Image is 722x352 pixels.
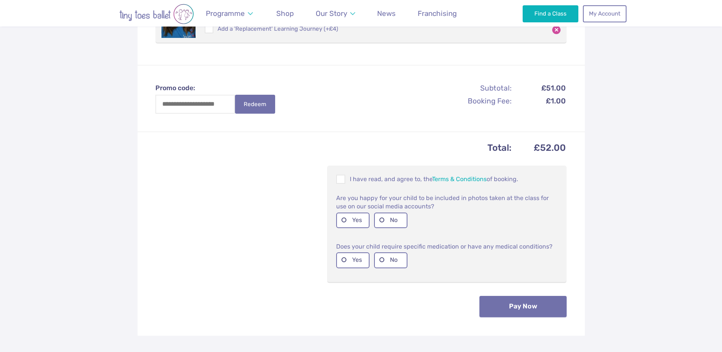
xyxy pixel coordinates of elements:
label: Promo code: [155,83,283,93]
span: Programme [206,9,245,18]
button: Pay Now [479,296,567,317]
a: Terms & Conditions [432,175,487,183]
a: Shop [273,5,298,22]
th: Subtotal: [431,82,512,94]
th: Total: [156,140,512,156]
label: Yes [336,213,370,228]
label: No [374,213,407,228]
a: Find a Class [523,5,578,22]
span: Shop [276,9,294,18]
p: Does your child require specific medication or have any medical conditions? [336,242,558,251]
span: News [377,9,396,18]
p: I have read, and agree to, the of booking. [336,175,558,184]
a: My Account [583,5,626,22]
span: Our Story [316,9,347,18]
p: Are you happy for your child to be included in photos taken at the class for use on our social me... [336,193,558,211]
label: Yes [336,252,370,268]
button: Redeem [235,95,275,114]
label: No [374,252,407,268]
td: £1.00 [513,95,566,108]
a: Our Story [312,5,359,22]
a: News [374,5,399,22]
img: tiny toes ballet [96,4,217,24]
span: Franchising [418,9,457,18]
td: £52.00 [513,140,566,156]
a: Programme [202,5,257,22]
td: £51.00 [513,82,566,94]
label: Add a 'Replacement' Learning Journey (+£4) [205,25,338,33]
th: Booking Fee: [431,95,512,108]
a: Franchising [414,5,460,22]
